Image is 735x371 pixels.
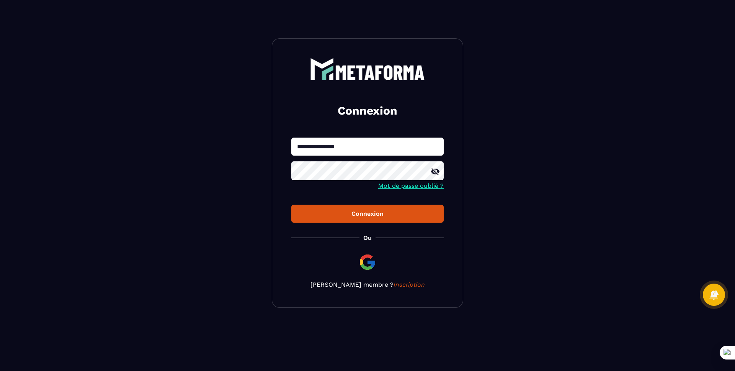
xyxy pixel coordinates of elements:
h2: Connexion [301,103,434,118]
img: logo [310,58,425,80]
a: logo [291,58,444,80]
button: Connexion [291,205,444,223]
a: Inscription [394,281,425,288]
a: Mot de passe oublié ? [378,182,444,189]
div: Connexion [297,210,438,217]
p: [PERSON_NAME] membre ? [291,281,444,288]
img: google [358,253,377,271]
p: Ou [363,234,372,241]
